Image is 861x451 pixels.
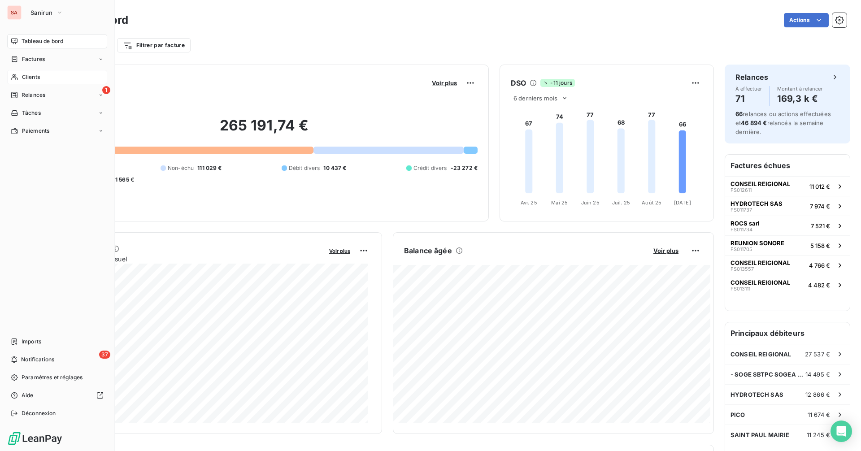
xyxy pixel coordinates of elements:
span: Paiements [22,127,49,135]
span: Aide [22,391,34,399]
button: Filtrer par facture [117,38,191,52]
button: CONSEIL REIGIONALFS0131114 482 € [725,275,850,295]
span: Non-échu [168,164,194,172]
span: PICO [731,411,745,418]
button: HYDROTECH SASFS0117377 974 € [725,196,850,216]
span: 6 derniers mois [513,95,557,102]
span: Montant à relancer [777,86,823,91]
span: 10 437 € [323,164,346,172]
span: Débit divers [289,164,320,172]
button: CONSEIL REIGIONALFS0135574 766 € [725,255,850,275]
span: CONSEIL REIGIONAL [731,259,790,266]
span: ROCS sarl [731,220,760,227]
span: 37 [99,351,110,359]
span: 4 482 € [808,282,830,289]
span: FS013111 [731,286,750,291]
span: Factures [22,55,45,63]
span: 5 158 € [810,242,830,249]
span: Clients [22,73,40,81]
span: 46 894 € [741,119,767,126]
span: FS013557 [731,266,754,272]
span: CONSEIL REIGIONAL [731,351,791,358]
button: CONSEIL REIGIONALFS01261111 012 € [725,176,850,196]
button: ROCS sarlFS0117347 521 € [725,216,850,235]
span: FS011737 [731,207,752,212]
span: FS011734 [731,227,752,232]
span: 7 974 € [810,203,830,210]
span: 11 012 € [809,183,830,190]
span: -1 565 € [113,176,134,184]
tspan: Mai 25 [551,199,568,206]
span: 11 674 € [808,411,830,418]
button: Voir plus [326,247,353,255]
span: 7 521 € [811,222,830,230]
span: Notifications [21,356,54,364]
span: Crédit divers [413,164,447,172]
tspan: Juin 25 [581,199,600,206]
span: CONSEIL REIGIONAL [731,180,790,187]
span: 1 [102,86,110,94]
span: HYDROTECH SAS [731,391,783,398]
span: Tableau de bord [22,37,63,45]
div: SA [7,5,22,20]
a: Aide [7,388,107,403]
span: Voir plus [653,247,678,254]
span: SAINT PAUL MAIRIE [731,431,790,438]
span: 27 537 € [805,351,830,358]
button: Actions [784,13,829,27]
span: Tâches [22,109,41,117]
button: Voir plus [429,79,460,87]
span: Sanirun [30,9,52,16]
img: Logo LeanPay [7,431,63,446]
h6: Principaux débiteurs [725,322,850,344]
span: Déconnexion [22,409,56,417]
button: REUNION SONOREFS0117055 158 € [725,235,850,255]
span: - SOGE SBTPC SOGEA REUNION INFRASTRUCTURE [731,371,805,378]
button: Voir plus [651,247,681,255]
span: Imports [22,338,41,346]
tspan: [DATE] [674,199,691,206]
span: FS011705 [731,247,752,252]
h4: 169,3 k € [777,91,823,106]
tspan: Août 25 [642,199,661,206]
span: FS012611 [731,187,752,193]
span: -11 jours [540,79,574,87]
span: relances ou actions effectuées et relancés la semaine dernière. [735,110,831,135]
span: 11 245 € [807,431,830,438]
span: 111 029 € [197,164,222,172]
span: 14 495 € [805,371,830,378]
span: CONSEIL REIGIONAL [731,279,790,286]
span: 12 866 € [805,391,830,398]
span: Relances [22,91,45,99]
h6: Factures échues [725,155,850,176]
span: Paramètres et réglages [22,373,83,382]
span: 66 [735,110,743,117]
tspan: Avr. 25 [521,199,537,206]
span: Voir plus [432,79,457,87]
span: Chiffre d'affaires mensuel [51,254,323,264]
span: À effectuer [735,86,762,91]
h2: 265 191,74 € [51,117,478,143]
span: HYDROTECH SAS [731,200,783,207]
span: REUNION SONORE [731,239,784,247]
span: Voir plus [329,248,350,254]
div: Open Intercom Messenger [831,421,852,442]
h6: Balance âgée [404,245,452,256]
span: -23 272 € [451,164,478,172]
span: 4 766 € [809,262,830,269]
h6: DSO [511,78,526,88]
tspan: Juil. 25 [612,199,630,206]
h4: 71 [735,91,762,106]
h6: Relances [735,72,768,82]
